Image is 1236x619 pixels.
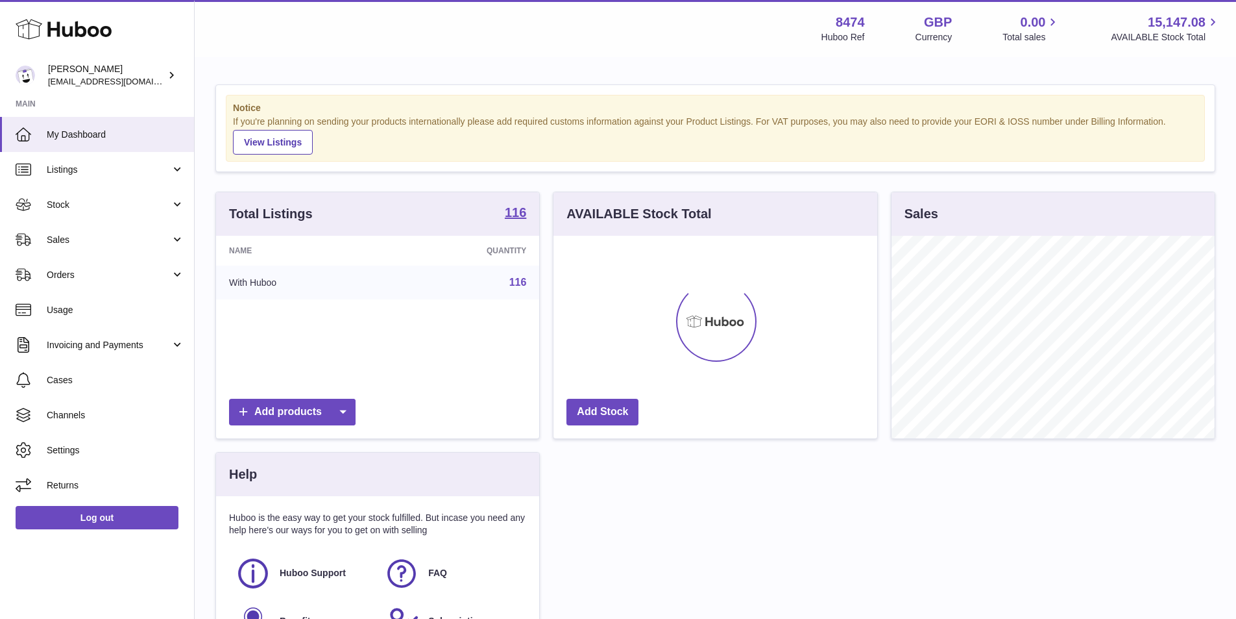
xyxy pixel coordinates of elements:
div: Huboo Ref [821,31,865,44]
span: Listings [47,164,171,176]
a: Add products [229,399,356,425]
a: 116 [509,277,527,288]
div: [PERSON_NAME] [48,63,165,88]
a: Huboo Support [236,556,371,591]
strong: Notice [233,102,1198,114]
span: FAQ [428,567,447,579]
span: 15,147.08 [1148,14,1206,31]
span: Invoicing and Payments [47,339,171,351]
h3: AVAILABLE Stock Total [566,205,711,223]
strong: 8474 [836,14,865,31]
span: Cases [47,374,184,386]
a: 116 [505,206,526,221]
span: [EMAIL_ADDRESS][DOMAIN_NAME] [48,76,191,86]
a: 15,147.08 AVAILABLE Stock Total [1111,14,1220,44]
h3: Total Listings [229,205,313,223]
a: FAQ [384,556,520,591]
a: 0.00 Total sales [1002,14,1060,44]
span: Stock [47,199,171,211]
h3: Help [229,466,257,483]
strong: 116 [505,206,526,219]
p: Huboo is the easy way to get your stock fulfilled. But incase you need any help here's our ways f... [229,512,526,537]
h3: Sales [904,205,938,223]
a: Log out [16,506,178,529]
span: Usage [47,304,184,316]
span: My Dashboard [47,129,184,141]
span: Total sales [1002,31,1060,44]
strong: GBP [924,14,952,31]
div: If you're planning on sending your products internationally please add required customs informati... [233,116,1198,155]
span: Settings [47,444,184,457]
span: Channels [47,409,184,422]
span: 0.00 [1021,14,1046,31]
span: AVAILABLE Stock Total [1111,31,1220,44]
a: View Listings [233,130,313,155]
th: Quantity [387,236,539,266]
span: Returns [47,479,184,492]
span: Huboo Support [280,567,346,579]
img: orders@neshealth.com [16,66,35,85]
a: Add Stock [566,399,638,425]
div: Currency [915,31,952,44]
span: Sales [47,234,171,246]
th: Name [216,236,387,266]
span: Orders [47,269,171,281]
td: With Huboo [216,266,387,299]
